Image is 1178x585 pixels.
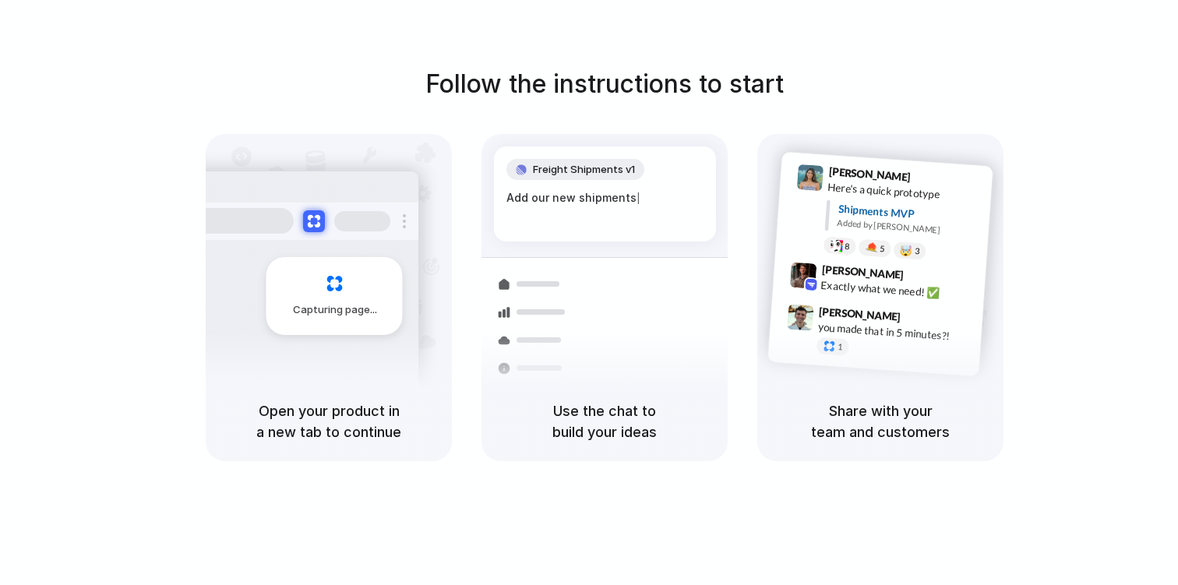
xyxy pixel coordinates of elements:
[224,400,433,442] h5: Open your product in a new tab to continue
[915,247,920,255] span: 3
[533,162,635,178] span: Freight Shipments v1
[817,319,973,345] div: you made that in 5 minutes?!
[819,303,901,326] span: [PERSON_NAME]
[837,217,980,239] div: Added by [PERSON_NAME]
[880,245,885,253] span: 5
[820,277,976,303] div: Exactly what we need! ✅
[915,171,947,189] span: 9:41 AM
[827,179,983,206] div: Here's a quick prototype
[506,189,704,206] div: Add our new shipments
[637,192,640,204] span: |
[905,310,937,329] span: 9:47 AM
[838,201,982,227] div: Shipments MVP
[500,400,709,442] h5: Use the chat to build your ideas
[828,163,911,185] span: [PERSON_NAME]
[908,268,940,287] span: 9:42 AM
[293,302,379,318] span: Capturing page
[838,343,843,351] span: 1
[776,400,985,442] h5: Share with your team and customers
[821,261,904,284] span: [PERSON_NAME]
[425,65,784,103] h1: Follow the instructions to start
[845,242,850,251] span: 8
[900,245,913,256] div: 🤯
